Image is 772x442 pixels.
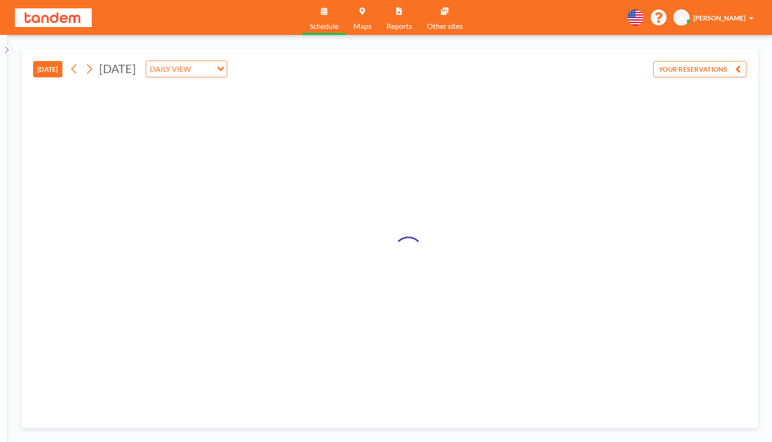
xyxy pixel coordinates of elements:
span: Other sites [427,22,463,30]
img: organization-logo [15,8,92,27]
input: Search for option [194,63,211,75]
span: JL [678,14,684,22]
span: [DATE] [99,61,136,75]
button: YOUR RESERVATIONS [653,61,746,77]
span: DAILY VIEW [148,63,193,75]
span: [PERSON_NAME] [693,14,745,22]
div: Search for option [146,61,227,77]
span: Reports [386,22,412,30]
span: Maps [353,22,372,30]
span: Schedule [310,22,339,30]
button: [DATE] [33,61,62,77]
